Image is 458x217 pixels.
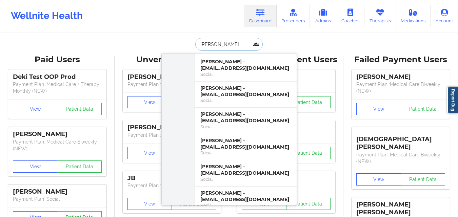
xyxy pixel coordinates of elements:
[127,96,172,108] button: View
[447,87,458,113] a: Report Bug
[286,147,331,159] button: Patient Data
[336,5,364,27] a: Coaches
[286,198,331,210] button: Patient Data
[5,55,110,65] div: Paid Users
[127,81,216,88] p: Payment Plan : Unmatched Plan
[244,5,277,27] a: Dashboard
[200,85,291,97] div: [PERSON_NAME] - [EMAIL_ADDRESS][DOMAIN_NAME]
[57,103,102,115] button: Patient Data
[127,124,216,131] div: [PERSON_NAME]
[127,132,216,138] p: Payment Plan : Unmatched Plan
[127,198,172,210] button: View
[310,5,336,27] a: Admins
[200,176,291,182] div: Social
[356,103,401,115] button: View
[13,103,58,115] button: View
[200,202,291,208] div: Social
[356,201,445,216] div: [PERSON_NAME] [PERSON_NAME]
[13,196,102,202] p: Payment Plan : Social
[348,55,453,65] div: Failed Payment Users
[13,188,102,196] div: [PERSON_NAME]
[356,151,445,165] p: Payment Plan : Medical Care Biweekly (NEW)
[200,97,291,103] div: Social
[277,5,310,27] a: Prescribers
[13,138,102,152] p: Payment Plan : Medical Care Biweekly (NEW)
[13,130,102,138] div: [PERSON_NAME]
[13,160,58,173] button: View
[200,150,291,156] div: Social
[57,160,102,173] button: Patient Data
[431,5,458,27] a: Account
[13,73,102,81] div: Deki Test OOP Prod
[200,111,291,124] div: [PERSON_NAME] - [EMAIL_ADDRESS][DOMAIN_NAME]
[356,73,445,81] div: [PERSON_NAME]
[119,55,224,65] div: Unverified Users
[356,173,401,186] button: View
[127,182,216,189] p: Payment Plan : Unmatched Plan
[13,81,102,94] p: Payment Plan : Medical Care + Therapy Monthly (NEW)
[200,164,291,176] div: [PERSON_NAME] - [EMAIL_ADDRESS][DOMAIN_NAME]
[286,96,331,108] button: Patient Data
[364,5,396,27] a: Therapists
[396,5,431,27] a: Medications
[401,173,445,186] button: Patient Data
[200,124,291,130] div: Social
[200,59,291,71] div: [PERSON_NAME] - [EMAIL_ADDRESS][DOMAIN_NAME]
[200,71,291,77] div: Social
[200,137,291,150] div: [PERSON_NAME] - [EMAIL_ADDRESS][DOMAIN_NAME]
[401,103,445,115] button: Patient Data
[127,174,216,182] div: JB
[200,190,291,202] div: [PERSON_NAME] - [EMAIL_ADDRESS][DOMAIN_NAME]
[356,81,445,94] p: Payment Plan : Medical Care Biweekly (NEW)
[127,73,216,81] div: [PERSON_NAME]
[127,147,172,159] button: View
[356,130,445,151] div: [DEMOGRAPHIC_DATA][PERSON_NAME]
